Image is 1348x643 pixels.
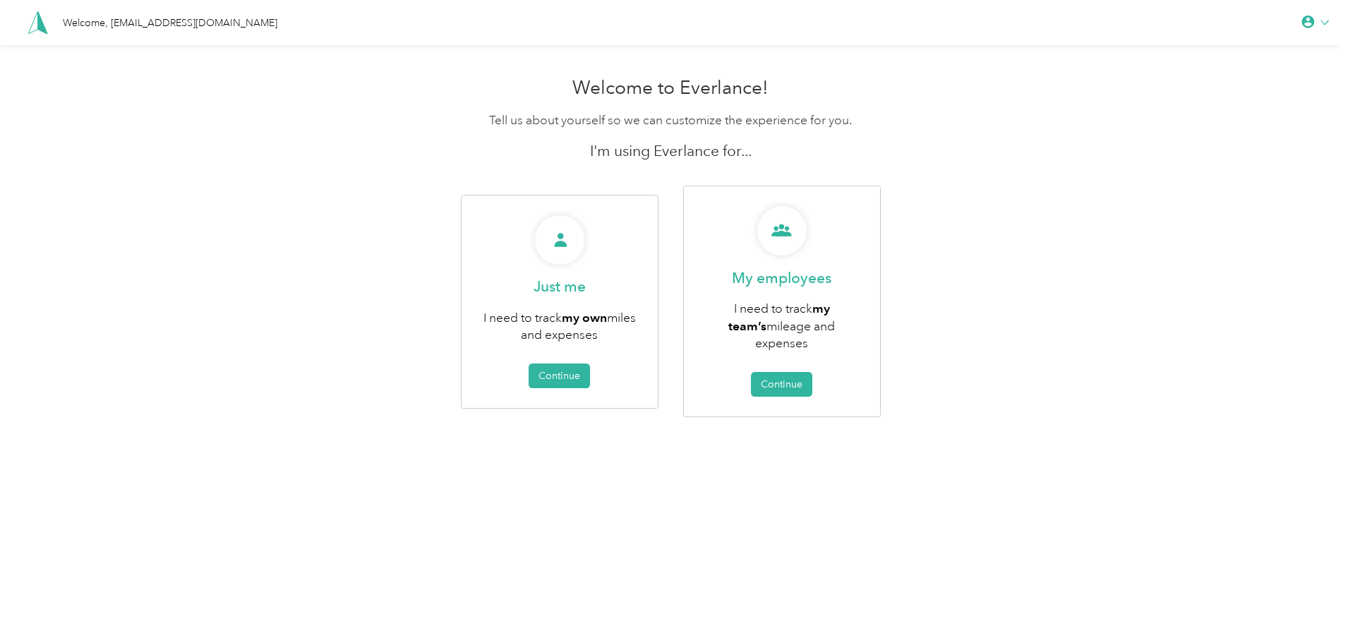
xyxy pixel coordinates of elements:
b: my team’s [728,301,830,333]
iframe: Everlance-gr Chat Button Frame [1269,564,1348,643]
p: My employees [732,268,831,288]
h1: Welcome to Everlance! [335,77,1006,100]
div: Welcome, [EMAIL_ADDRESS][DOMAIN_NAME] [63,16,277,30]
span: I need to track mileage and expenses [728,301,835,351]
button: Continue [529,363,590,388]
span: I need to track miles and expenses [483,310,636,343]
b: my own [562,310,607,325]
p: Tell us about yourself so we can customize the experience for you. [335,112,1006,129]
p: Just me [534,277,586,296]
p: I'm using Everlance for... [335,141,1006,161]
button: Continue [751,372,812,397]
